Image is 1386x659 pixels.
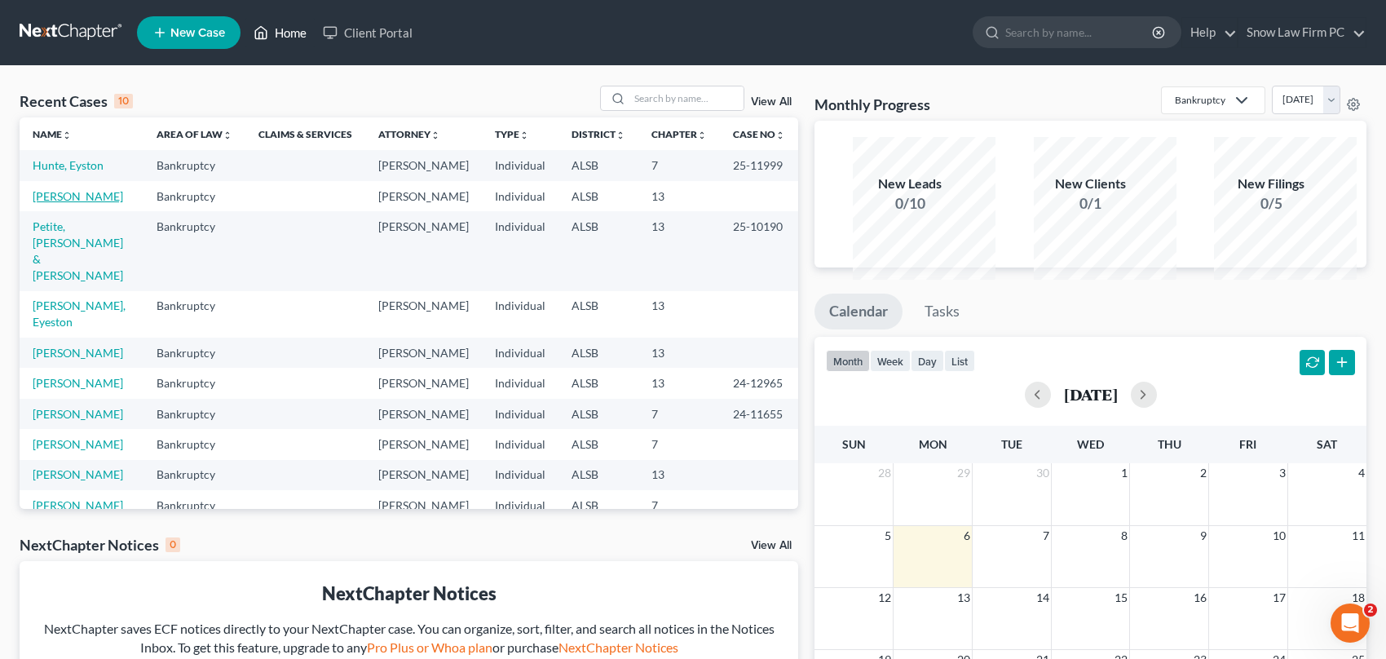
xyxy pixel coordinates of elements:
td: Individual [482,150,558,180]
i: unfold_more [223,130,232,140]
a: Snow Law Firm PC [1238,18,1366,47]
td: ALSB [558,338,638,368]
td: [PERSON_NAME] [365,150,482,180]
td: 7 [638,150,720,180]
td: ALSB [558,490,638,520]
a: View All [751,540,792,551]
span: 18 [1350,588,1366,608]
button: week [870,350,911,372]
a: View All [751,96,792,108]
button: day [911,350,944,372]
a: [PERSON_NAME] [33,346,123,360]
td: [PERSON_NAME] [365,211,482,290]
td: Bankruptcy [143,291,245,338]
i: unfold_more [62,130,72,140]
td: [PERSON_NAME] [365,291,482,338]
td: [PERSON_NAME] [365,460,482,490]
td: Bankruptcy [143,429,245,459]
span: 2 [1198,463,1208,483]
span: 1 [1119,463,1129,483]
td: Bankruptcy [143,150,245,180]
td: 13 [638,211,720,290]
a: [PERSON_NAME] [33,376,123,390]
span: 12 [876,588,893,608]
td: Individual [482,291,558,338]
a: [PERSON_NAME] [33,407,123,421]
td: 7 [638,399,720,429]
span: Sat [1317,437,1337,451]
a: Case Nounfold_more [733,128,785,140]
td: ALSB [558,291,638,338]
td: Bankruptcy [143,181,245,211]
span: 11 [1350,526,1366,546]
span: Mon [919,437,947,451]
div: New Clients [1034,175,1148,193]
a: Calendar [814,294,903,329]
div: NextChapter Notices [33,581,785,606]
td: 25-11999 [720,150,798,180]
td: 13 [638,291,720,338]
td: Individual [482,181,558,211]
span: 10 [1271,526,1287,546]
td: ALSB [558,460,638,490]
td: 13 [638,460,720,490]
h2: [DATE] [1064,386,1118,403]
a: Chapterunfold_more [651,128,707,140]
td: Individual [482,211,558,290]
td: ALSB [558,211,638,290]
td: Individual [482,399,558,429]
a: [PERSON_NAME] [33,437,123,451]
span: Sun [842,437,866,451]
td: 24-12965 [720,368,798,398]
div: Bankruptcy [1175,93,1225,107]
td: Individual [482,429,558,459]
a: Districtunfold_more [572,128,625,140]
td: [PERSON_NAME] [365,429,482,459]
a: NextChapter Notices [558,639,678,655]
a: [PERSON_NAME] [33,498,123,512]
td: Bankruptcy [143,460,245,490]
td: [PERSON_NAME] [365,181,482,211]
th: Claims & Services [245,117,365,150]
a: Attorneyunfold_more [378,128,440,140]
span: 28 [876,463,893,483]
span: 15 [1113,588,1129,608]
div: 0/10 [853,193,967,214]
div: NextChapter Notices [20,535,180,555]
td: 13 [638,181,720,211]
span: Wed [1077,437,1104,451]
span: 4 [1357,463,1366,483]
td: 13 [638,368,720,398]
a: [PERSON_NAME] [33,189,123,203]
a: Typeunfold_more [495,128,529,140]
a: Nameunfold_more [33,128,72,140]
td: [PERSON_NAME] [365,490,482,520]
span: 8 [1119,526,1129,546]
a: Help [1182,18,1237,47]
span: 3 [1278,463,1287,483]
td: 25-10190 [720,211,798,290]
span: 14 [1035,588,1051,608]
div: 0/1 [1034,193,1148,214]
td: ALSB [558,399,638,429]
td: Bankruptcy [143,211,245,290]
div: NextChapter saves ECF notices directly to your NextChapter case. You can organize, sort, filter, ... [33,620,785,657]
div: 0/5 [1214,193,1328,214]
a: Area of Lawunfold_more [157,128,232,140]
span: 5 [883,526,893,546]
a: [PERSON_NAME], Eyeston [33,299,126,329]
td: [PERSON_NAME] [365,368,482,398]
span: 2 [1364,604,1377,617]
td: 7 [638,429,720,459]
a: Petite, [PERSON_NAME] & [PERSON_NAME] [33,219,123,282]
a: Tasks [910,294,974,329]
span: New Case [170,27,225,39]
i: unfold_more [430,130,440,140]
td: [PERSON_NAME] [365,338,482,368]
div: 0 [166,537,180,552]
h3: Monthly Progress [814,95,930,114]
td: ALSB [558,181,638,211]
input: Search by name... [629,86,744,110]
i: unfold_more [519,130,529,140]
span: Thu [1158,437,1181,451]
